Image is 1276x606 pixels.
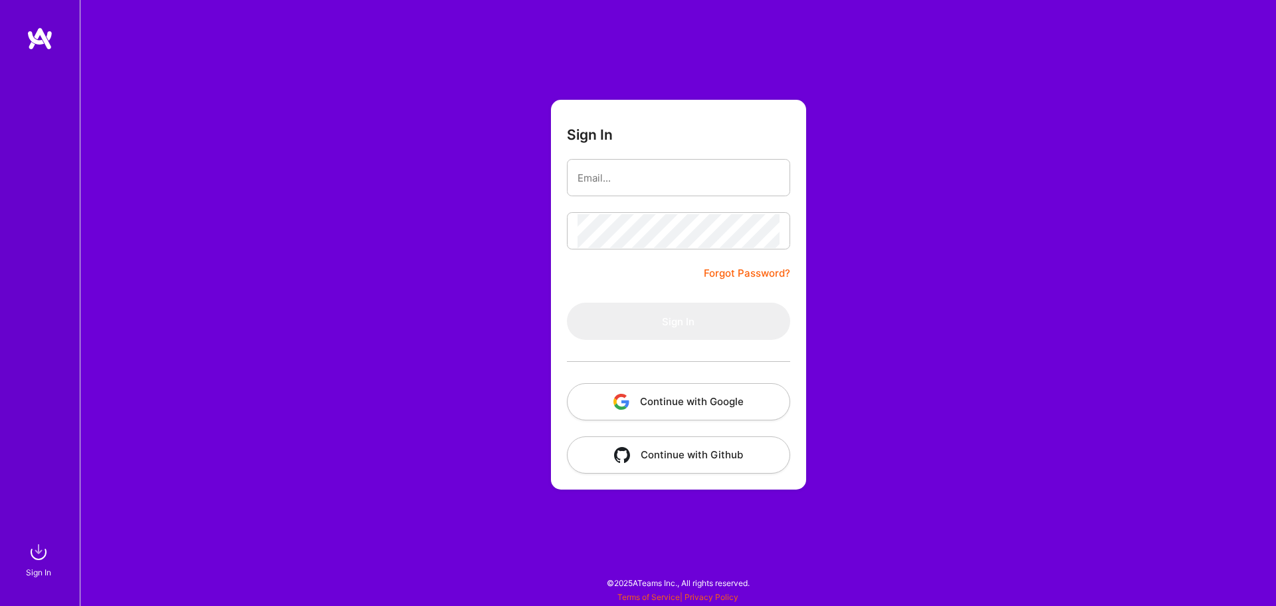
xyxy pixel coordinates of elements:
[25,539,52,565] img: sign in
[567,436,790,474] button: Continue with Github
[567,126,613,143] h3: Sign In
[613,394,629,410] img: icon
[567,303,790,340] button: Sign In
[685,592,738,602] a: Privacy Policy
[26,565,51,579] div: Sign In
[617,592,738,602] span: |
[704,265,790,281] a: Forgot Password?
[614,447,630,463] img: icon
[567,383,790,420] button: Continue with Google
[578,161,780,195] input: Email...
[617,592,680,602] a: Terms of Service
[27,27,53,51] img: logo
[28,539,52,579] a: sign inSign In
[80,566,1276,599] div: © 2025 ATeams Inc., All rights reserved.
